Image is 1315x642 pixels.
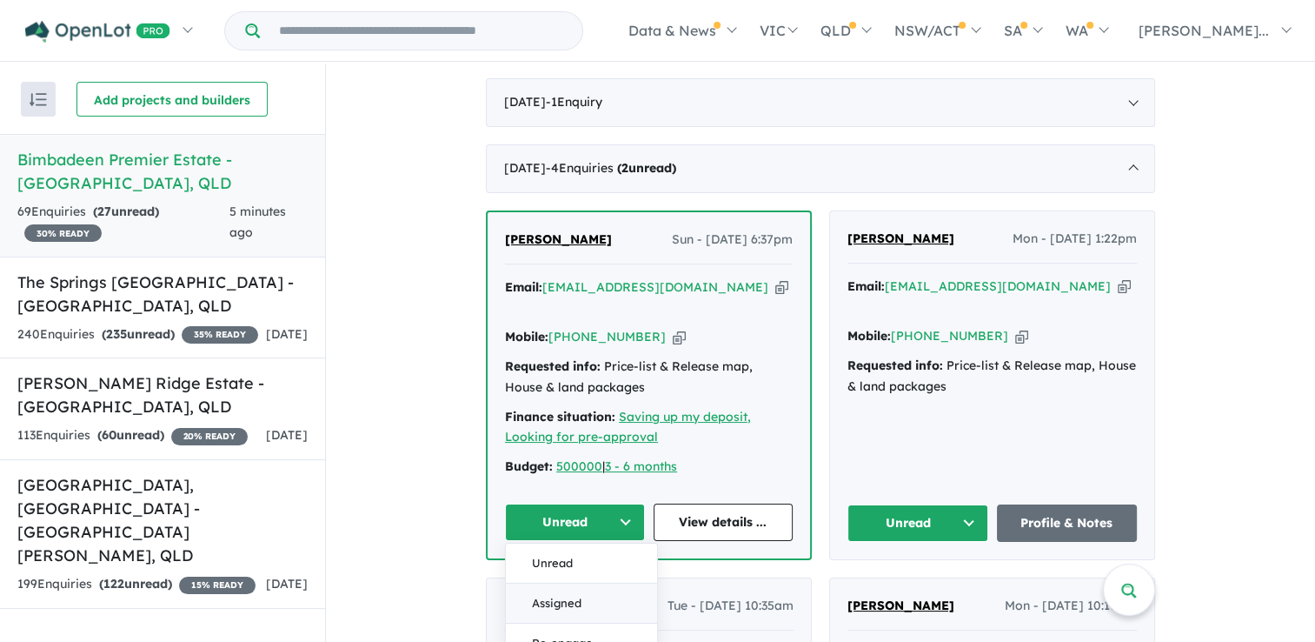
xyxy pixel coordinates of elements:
a: [PERSON_NAME] [504,596,611,617]
a: [EMAIL_ADDRESS][DOMAIN_NAME] [885,278,1111,294]
a: 3 - 6 months [605,458,677,474]
span: - 1 Enquir y [546,94,602,110]
a: [PHONE_NUMBER] [891,328,1008,344]
strong: Requested info: [505,358,601,374]
span: [PERSON_NAME] [504,598,611,613]
span: [PERSON_NAME] [847,231,954,246]
button: Copy [673,328,686,346]
span: 30 % READY [24,224,102,242]
span: [DATE] [266,326,308,342]
img: sort.svg [30,93,47,106]
div: 69 Enquir ies [17,202,229,244]
span: - 4 Enquir ies [546,160,676,176]
button: Unread [506,544,657,584]
span: 60 [102,427,116,443]
strong: Requested info: [847,358,943,373]
strong: Mobile: [847,328,891,344]
strong: Email: [847,278,885,294]
a: [PERSON_NAME] [505,230,612,251]
span: 20 % READY [171,428,248,445]
strong: ( unread) [102,326,175,342]
a: [PERSON_NAME] [847,596,954,617]
h5: [PERSON_NAME] Ridge Estate - [GEOGRAPHIC_DATA] , QLD [17,371,308,418]
div: Price-list & Release map, House & land packages [505,357,793,398]
span: 122 [103,576,124,592]
a: [PERSON_NAME] [847,229,954,250]
h5: Bimbadeen Premier Estate - [GEOGRAPHIC_DATA] , QLD [17,148,308,195]
button: Assigned [506,584,657,624]
div: 240 Enquir ies [17,324,258,345]
button: Add projects and builders [76,82,268,117]
div: Price-list & Release map, House & land packages [847,356,1137,398]
span: [PERSON_NAME] [505,231,612,247]
input: Try estate name, suburb, builder or developer [263,12,579,50]
strong: ( unread) [99,576,172,592]
span: [DATE] [266,427,308,443]
span: 35 % READY [182,326,258,344]
div: | [505,457,793,478]
a: 500000 [556,458,602,474]
div: [DATE] [486,144,1155,193]
span: [DATE] [266,576,308,592]
strong: Finance situation: [505,409,615,425]
span: 235 [106,326,127,342]
strong: ( unread) [617,160,676,176]
h5: The Springs [GEOGRAPHIC_DATA] - [GEOGRAPHIC_DATA] , QLD [17,271,308,318]
div: 199 Enquir ies [17,574,256,595]
span: [PERSON_NAME] [847,598,954,613]
strong: ( unread) [93,204,159,219]
strong: Mobile: [505,329,548,344]
span: Tue - [DATE] 10:35am [667,596,794,617]
a: Saving up my deposit, Looking for pre-approval [505,409,751,445]
span: 5 minutes ago [229,204,286,240]
span: [PERSON_NAME]... [1139,22,1269,39]
span: 15 % READY [179,577,256,594]
span: Sun - [DATE] 6:37pm [672,230,793,251]
button: Copy [1118,278,1131,296]
a: View details ... [654,504,794,541]
span: Mon - [DATE] 10:10pm [1005,596,1137,617]
button: Unread [505,504,645,541]
button: Copy [1015,327,1028,345]
strong: Email: [505,279,542,295]
a: Profile & Notes [997,505,1138,542]
button: Copy [775,278,788,297]
a: [EMAIL_ADDRESS][DOMAIN_NAME] [542,279,768,295]
strong: ( unread) [97,427,164,443]
span: 27 [97,204,111,219]
strong: Budget: [505,458,553,474]
img: Openlot PRO Logo White [25,21,170,43]
button: Unread [847,505,988,542]
span: Mon - [DATE] 1:22pm [1013,229,1137,250]
h5: [GEOGRAPHIC_DATA], [GEOGRAPHIC_DATA] - [GEOGRAPHIC_DATA][PERSON_NAME] , QLD [17,473,308,567]
span: 2 [621,160,628,176]
div: [DATE] [486,78,1155,127]
a: [PHONE_NUMBER] [548,329,666,344]
div: 113 Enquir ies [17,425,248,446]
